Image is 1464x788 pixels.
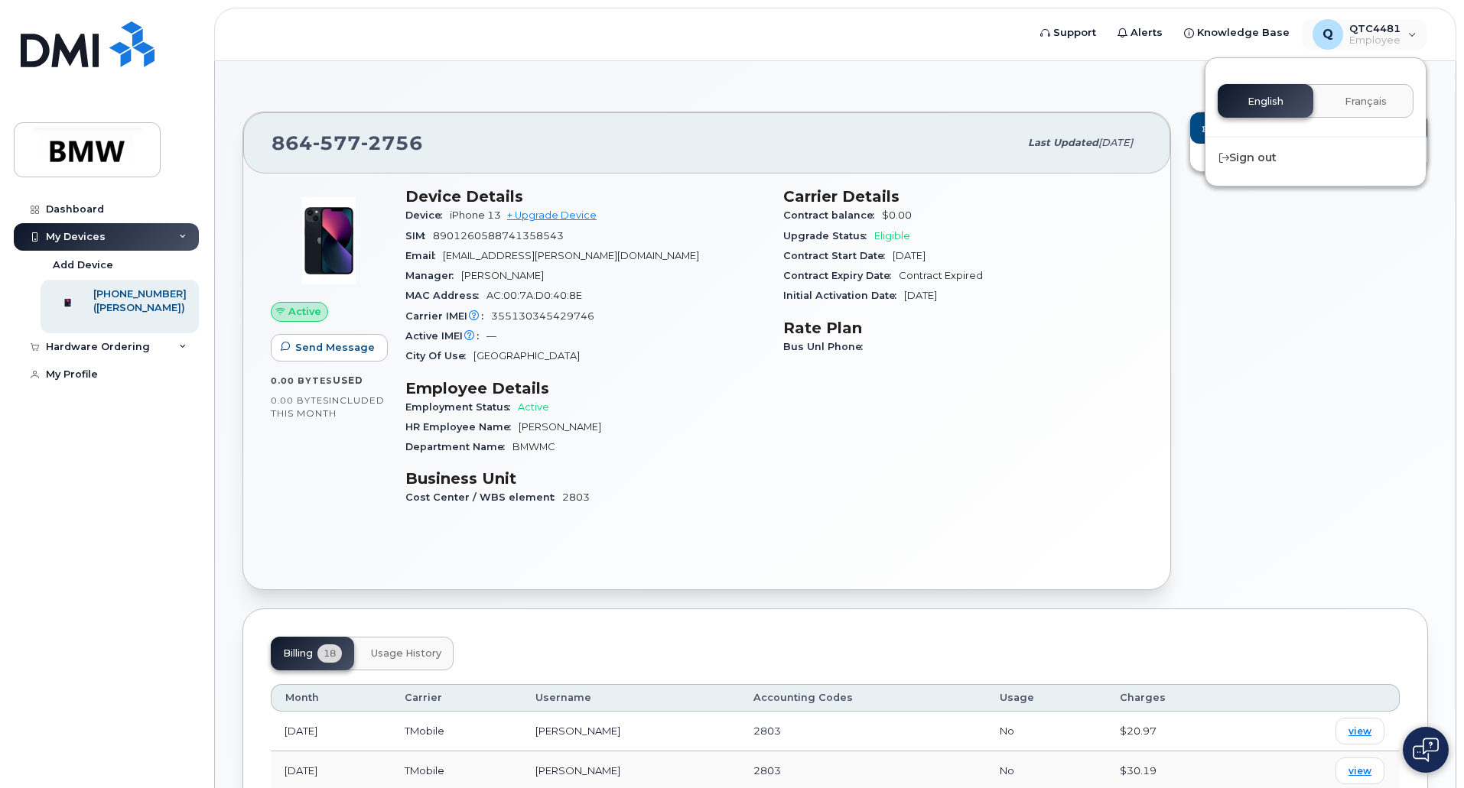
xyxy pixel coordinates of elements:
span: Last updated [1028,137,1098,148]
span: Initial Activation Date [783,290,904,301]
span: BMWMC [512,441,555,452]
span: Active [288,304,321,319]
span: Eligible [874,230,910,242]
span: Device [405,209,450,221]
td: No [986,712,1106,751]
button: Add Roaming Package [1190,112,1427,144]
th: Month [271,684,391,712]
img: image20231002-3703462-1ig824h.jpeg [283,195,375,287]
span: — [486,330,496,342]
button: Send Message [271,334,388,362]
span: Cost Center / WBS element [405,491,562,503]
span: [DATE] [904,290,937,301]
span: Usage History [371,647,441,660]
span: AC:00:7A:D0:40:8E [486,290,582,301]
span: 0.00 Bytes [271,375,333,386]
span: Email [405,250,443,261]
span: Contract balance [783,209,882,221]
h3: Business Unit [405,469,765,488]
div: Sign out [1205,144,1426,172]
a: view [1335,757,1384,784]
div: $30.19 [1120,764,1235,778]
img: Open chat [1413,738,1439,762]
a: Create Helpdesk Submission [1190,144,1427,171]
span: MAC Address [405,290,486,301]
span: 2803 [753,764,781,777]
span: 2803 [753,725,781,737]
td: [DATE] [271,712,391,751]
th: Carrier [391,684,522,712]
span: Manager [405,270,461,281]
span: Upgrade Status [783,230,874,242]
span: City Of Use [405,350,473,362]
td: TMobile [391,712,522,751]
span: Contract Start Date [783,250,893,261]
th: Username [522,684,740,712]
span: SIM [405,230,433,242]
span: 2756 [361,131,423,154]
span: 2803 [562,491,590,503]
span: used [333,375,363,386]
span: Active IMEI [405,330,486,342]
span: Active [518,401,549,413]
span: Department Name [405,441,512,452]
span: iPhone 13 [450,209,501,221]
a: view [1335,718,1384,744]
span: HR Employee Name [405,421,519,433]
span: Bus Unl Phone [783,341,870,352]
span: [EMAIL_ADDRESS][PERSON_NAME][DOMAIN_NAME] [443,250,699,261]
span: 8901260588741358543 [433,230,564,242]
span: [GEOGRAPHIC_DATA] [473,350,580,362]
h3: Employee Details [405,379,765,397]
div: $20.97 [1120,724,1235,738]
span: [DATE] [1098,137,1133,148]
span: $0.00 [882,209,912,221]
th: Charges [1106,684,1248,712]
span: Employment Status [405,401,518,413]
span: 355130345429746 [491,310,594,322]
span: Contract Expired [899,270,983,281]
td: [PERSON_NAME] [522,712,740,751]
span: Add Roaming Package [1202,123,1341,138]
span: 577 [313,131,361,154]
span: 0.00 Bytes [271,395,329,406]
a: + Upgrade Device [507,209,597,221]
span: [PERSON_NAME] [461,270,544,281]
h3: Carrier Details [783,187,1143,206]
span: [DATE] [893,250,926,261]
span: view [1349,725,1371,738]
span: Français [1345,96,1387,108]
span: Contract Expiry Date [783,270,899,281]
span: 864 [272,131,423,154]
span: view [1349,764,1371,778]
th: Accounting Codes [740,684,986,712]
span: Carrier IMEI [405,310,491,322]
th: Usage [986,684,1106,712]
span: [PERSON_NAME] [519,421,601,433]
span: Send Message [295,340,375,355]
h3: Rate Plan [783,319,1143,337]
h3: Device Details [405,187,765,206]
